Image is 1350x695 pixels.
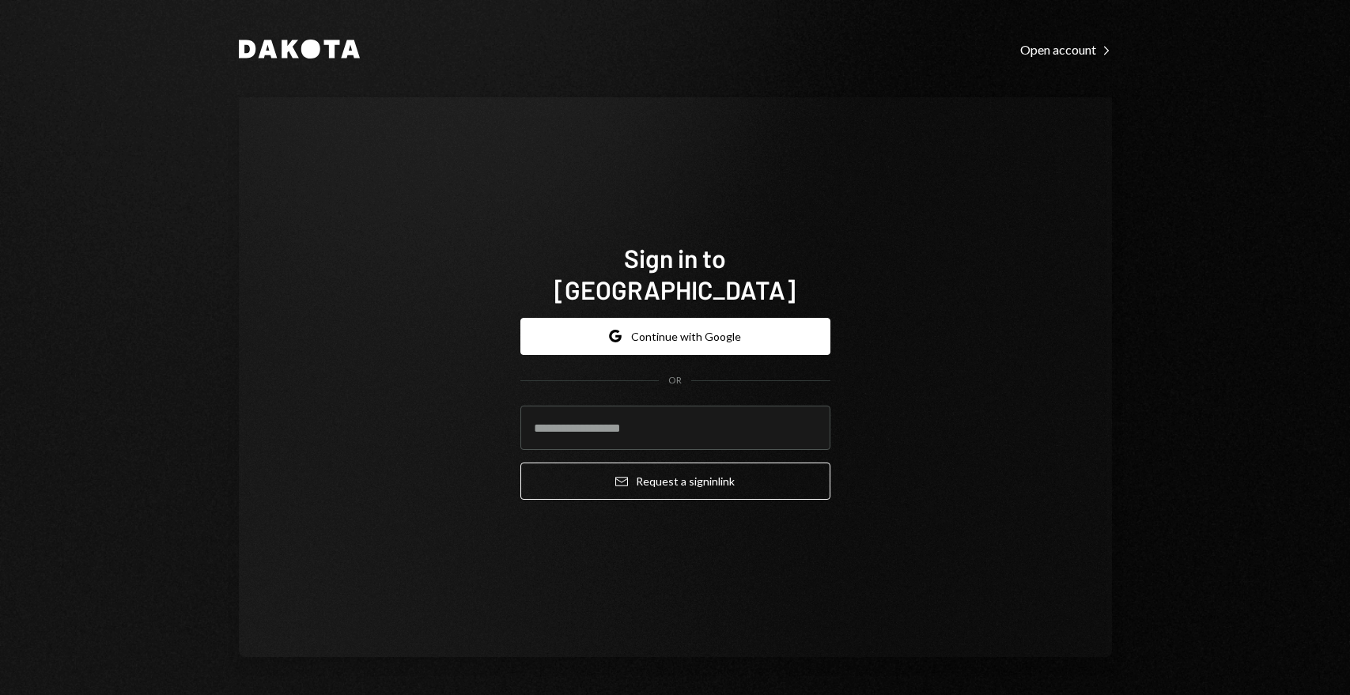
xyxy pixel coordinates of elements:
button: Continue with Google [520,318,830,355]
h1: Sign in to [GEOGRAPHIC_DATA] [520,242,830,305]
a: Open account [1020,40,1112,58]
button: Request a signinlink [520,463,830,500]
div: Open account [1020,42,1112,58]
div: OR [668,374,682,387]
